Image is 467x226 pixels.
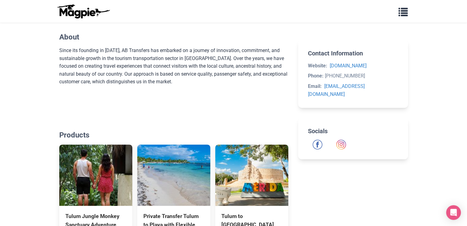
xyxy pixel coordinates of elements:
[308,83,365,97] a: [EMAIL_ADDRESS][DOMAIN_NAME]
[59,47,289,101] div: Since its founding in [DATE], AB Transfers has embarked on a journey of innovation, commitment, a...
[137,145,210,206] img: Private Transfer Tulum to Playa with Flexible Stops
[56,4,111,19] img: logo-ab69f6fb50320c5b225c76a69d11143b.png
[308,50,398,57] h2: Contact Information
[313,140,322,149] img: Facebook icon
[308,127,398,135] h2: Socials
[336,140,346,149] img: Instagram icon
[308,73,324,79] strong: Phone:
[336,140,346,149] a: Instagram
[330,63,367,69] a: [DOMAIN_NAME]
[215,145,288,206] img: Tulum to Mérida with a 3 hours stop in Valladolid
[308,63,327,69] strong: Website:
[308,83,322,89] strong: Email:
[446,205,461,220] div: Open Intercom Messenger
[59,131,289,140] h2: Products
[308,72,398,80] li: [PHONE_NUMBER]
[59,145,132,206] img: Tulum Jungle Monkey Sanctuary Adventure
[59,33,289,42] h2: About
[313,140,322,149] a: Facebook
